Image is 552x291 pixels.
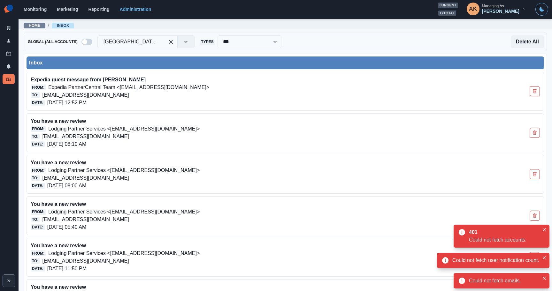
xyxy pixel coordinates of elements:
p: [EMAIL_ADDRESS][DOMAIN_NAME] [42,91,129,99]
p: Lodging Partner Services <[EMAIL_ADDRESS][DOMAIN_NAME]> [48,125,200,133]
p: [EMAIL_ADDRESS][DOMAIN_NAME] [42,257,129,265]
p: [DATE] 05:40 AM [47,223,86,231]
span: 17 total [438,11,456,16]
span: 0 urgent [438,3,458,8]
button: Delete Email [530,128,540,138]
a: Marketing [57,7,78,12]
p: Expedia guest message from [PERSON_NAME] [31,76,438,84]
span: From: [31,85,46,90]
div: Inbox [29,59,541,67]
p: Lodging Partner Services <[EMAIL_ADDRESS][DOMAIN_NAME]> [48,167,200,174]
span: Date: [31,100,45,106]
p: You have a new review [31,159,438,167]
div: 401 [469,228,537,236]
button: Delete Email [530,169,540,179]
span: From: [31,250,46,256]
div: [PERSON_NAME] [482,9,519,14]
p: You have a new review [31,200,438,208]
p: Lodging Partner Services <[EMAIL_ADDRESS][DOMAIN_NAME]> [48,250,200,257]
span: Date: [31,183,45,189]
span: From: [31,168,46,173]
button: Close [540,254,548,262]
span: Date: [31,141,45,147]
p: [DATE] 12:52 PM [47,99,87,107]
p: You have a new review [31,283,438,291]
p: You have a new review [31,117,438,125]
button: Close [540,274,548,282]
p: Lodging Partner Services <[EMAIL_ADDRESS][DOMAIN_NAME]> [48,208,200,216]
button: Close [540,226,548,234]
div: Could not fetch emails. [469,277,539,285]
p: Expedia PartnerCentral Team <[EMAIL_ADDRESS][DOMAIN_NAME]> [48,84,209,91]
span: Date: [31,266,45,272]
nav: breadcrumb [24,22,74,29]
div: Managing As [482,4,504,8]
p: [EMAIL_ADDRESS][DOMAIN_NAME] [42,133,129,140]
p: [DATE] 08:00 AM [47,182,86,190]
span: Date: [31,224,45,230]
button: Delete All [511,35,544,48]
button: Delete Email [530,211,540,221]
a: Monitoring [24,7,47,12]
div: Alex Kalogeropoulos [469,1,477,17]
a: Users [3,36,15,46]
a: Administration [120,7,151,12]
span: Global (All Accounts) [27,39,79,45]
button: Expand [3,274,15,287]
a: Clients [3,23,15,33]
span: From: [31,209,46,215]
span: Types [200,39,215,45]
div: Could not fetch accounts. [469,236,539,244]
a: Inbox [57,23,69,28]
button: Toggle Mode [535,3,548,16]
a: Inbox [3,74,15,84]
p: [DATE] 11:50 PM [47,265,87,272]
span: From: [31,126,46,132]
span: To: [31,258,40,264]
div: Clear selected options [166,37,176,47]
span: / [48,22,49,29]
p: You have a new review [31,242,438,250]
button: Delete Email [530,86,540,96]
a: Draft Posts [3,48,15,59]
span: To: [31,175,40,181]
span: To: [31,217,40,222]
a: Notifications [3,61,15,71]
div: Could not fetch user notification count. [452,257,539,264]
button: Delete Email [530,252,540,262]
p: [DATE] 08:10 AM [47,140,86,148]
p: [EMAIL_ADDRESS][DOMAIN_NAME] [42,174,129,182]
a: Reporting [88,7,109,12]
a: Home [29,23,40,28]
p: [EMAIL_ADDRESS][DOMAIN_NAME] [42,216,129,223]
span: To: [31,134,40,139]
button: Managing As[PERSON_NAME] [462,3,532,15]
span: To: [31,92,40,98]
